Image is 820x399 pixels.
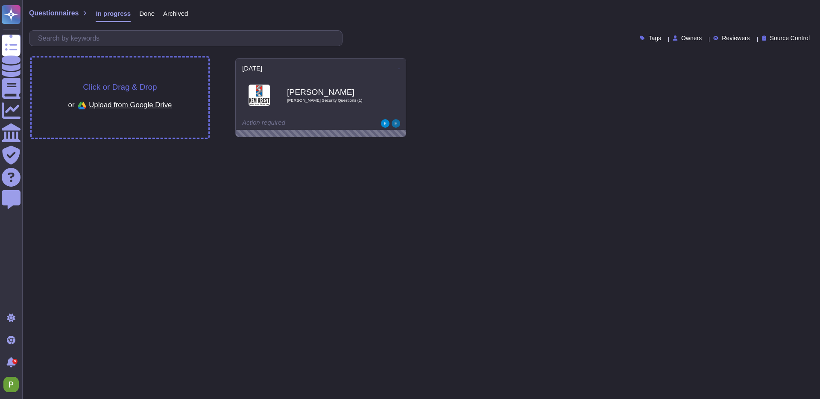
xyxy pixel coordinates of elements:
[163,10,188,17] span: Archived
[287,88,372,96] b: [PERSON_NAME]
[29,10,79,17] span: Questionnaires
[83,83,157,91] span: Click or Drag & Drop
[770,35,810,41] span: Source Control
[242,65,262,71] span: [DATE]
[12,359,18,364] div: 9
[648,35,661,41] span: Tags
[139,10,155,17] span: Done
[392,119,400,128] img: user
[681,35,702,41] span: Owners
[287,98,372,103] span: [PERSON_NAME] Security Questions (1)
[242,119,347,128] div: Action required
[96,10,131,17] span: In progress
[75,98,89,113] img: google drive
[89,101,172,109] span: Upload from Google Drive
[249,85,270,106] img: Logo
[381,119,389,128] img: user
[2,375,25,394] button: user
[722,35,750,41] span: Reviewers
[34,31,342,46] input: Search by keywords
[68,98,172,113] div: or
[3,377,19,392] img: user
